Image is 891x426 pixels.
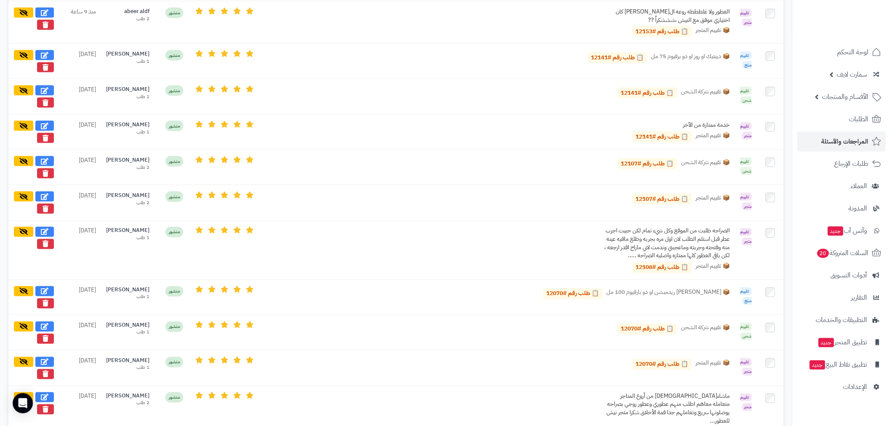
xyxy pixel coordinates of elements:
span: 📦 ديبتيك او روز او دو برفيوم 75 مل [651,52,730,63]
div: 1 طلب [106,93,149,100]
div: 1 طلب [106,329,149,336]
span: 📦 تقييم المتجر [696,194,730,205]
span: منشور [165,227,183,237]
a: 📋 طلب رقم #12107 [618,158,677,169]
div: ماشاء[DEMOGRAPHIC_DATA] من أروع المتاجر متعامله معاهم اطلب منهم عطوري وعطور زوجي بصراحه يوصلونها ... [604,392,730,425]
span: 📦 تقييم المتجر [696,131,730,142]
span: أدوات التسويق [831,269,867,281]
a: المراجعات والأسئلة [798,131,886,152]
span: جديد [819,338,834,347]
div: الصراحه طلبت من الموقع وكل شيء تمام لكن حبيت اجرب عطر قبل استلم الطلب لان اول مره بجربه وطلع مافي... [604,227,730,260]
span: تقييم منتج [741,288,752,305]
a: 📋 طلب رقم #12108 [632,262,692,273]
span: طلبات الإرجاع [835,158,869,170]
span: المراجعات والأسئلة [822,136,869,147]
a: تطبيق المتجرجديد [798,332,886,352]
td: [DATE] [59,150,101,185]
span: تطبيق المتجر [818,336,867,348]
td: [DATE] [59,44,101,79]
span: 20 [817,249,829,258]
div: [PERSON_NAME] [106,286,149,294]
span: تقييم متجر [741,122,752,140]
span: السلات المتروكة [816,247,869,259]
a: التطبيقات والخدمات [798,310,886,330]
a: لوحة التحكم [798,42,886,62]
span: منشور [165,121,183,131]
span: منشور [165,357,183,367]
a: 📋 طلب رقم #12153 [632,26,692,37]
a: المدونة [798,198,886,218]
a: الإعدادات [798,377,886,397]
td: [DATE] [59,221,101,280]
div: 2 طلب [106,16,149,22]
div: 1 طلب [106,365,149,371]
div: 2 طلب [106,164,149,171]
div: Open Intercom Messenger [13,393,33,413]
span: 📦 تقييم شركة الشحن [681,88,730,99]
span: منشور [165,50,183,61]
span: التقارير [851,292,867,304]
div: [PERSON_NAME] [106,322,149,330]
span: تقييم متجر [741,358,752,376]
a: 📋 طلب رقم #12141 [632,131,692,142]
span: منشور [165,85,183,96]
div: [PERSON_NAME] [106,357,149,365]
div: [PERSON_NAME] [106,227,149,235]
span: التطبيقات والخدمات [816,314,867,326]
span: 📦 تقييم شركة الشحن [681,158,730,169]
a: 📋 طلب رقم #12070 [543,288,603,299]
div: 1 طلب [106,294,149,301]
span: الطلبات [849,113,869,125]
td: [DATE] [59,350,101,386]
span: منشور [165,286,183,297]
a: وآتس آبجديد [798,221,886,241]
div: 1 طلب [106,129,149,136]
span: الأقسام والمنتجات [822,91,869,103]
span: لوحة التحكم [838,46,869,58]
span: 📦 تقييم المتجر [696,262,730,273]
a: 📋 طلب رقم #12070 [632,359,692,370]
div: 2 طلب [106,400,149,407]
div: خدمة ممتازة من الآخر [604,121,730,129]
div: 1 طلب [106,235,149,242]
span: تقييم متجر [741,9,752,27]
td: [DATE] [59,280,101,315]
span: تقييم شحن [740,87,752,104]
td: [DATE] [59,185,101,221]
span: منشور [165,392,183,403]
span: سمارت لايف [837,69,867,80]
span: تقييم متجر [741,193,752,210]
a: الطلبات [798,109,886,129]
div: [PERSON_NAME] [106,50,149,58]
a: السلات المتروكة20 [798,243,886,263]
td: [DATE] [59,315,101,350]
span: وآتس آب [827,225,867,237]
span: العملاء [851,180,867,192]
a: 📋 طلب رقم #12141 [588,52,647,63]
div: [PERSON_NAME] [106,121,149,129]
a: التقارير [798,288,886,308]
a: 📋 طلب رقم #12070 [618,324,677,335]
td: منذ 9 ساعة [59,1,101,44]
div: العطور ولا غلطططه روعه ال[PERSON_NAME] كان اختياري موفق مع النيش ،شششكراً ?? [604,8,730,24]
span: جديد [828,226,843,236]
a: العملاء [798,176,886,196]
span: تقييم شحن [740,323,752,341]
span: 📦 تقييم المتجر [696,26,730,37]
span: 📦 تقييم شركة الشحن [681,324,730,335]
span: تقييم شحن [740,157,752,175]
span: الإعدادات [843,381,867,393]
td: [DATE] [59,114,101,150]
span: 📦 تقييم المتجر [696,359,730,370]
a: 📋 طلب رقم #12141 [618,88,677,99]
span: منشور [165,156,183,167]
div: 2 طلب [106,200,149,206]
span: جديد [810,360,825,370]
div: [PERSON_NAME] [106,85,149,93]
a: تطبيق نقاط البيعجديد [798,354,886,375]
div: [PERSON_NAME] [106,156,149,164]
td: [DATE] [59,79,101,114]
span: المدونة [849,202,867,214]
a: طلبات الإرجاع [798,154,886,174]
a: 📋 طلب رقم #12107 [632,194,692,205]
